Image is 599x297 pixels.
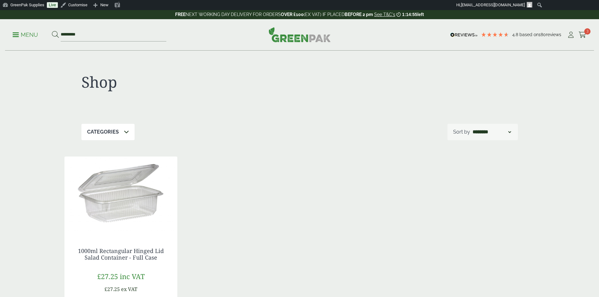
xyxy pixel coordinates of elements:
i: My Account [567,32,575,38]
div: 4.78 Stars [481,32,509,37]
img: REVIEWS.io [450,33,478,37]
h1: Shop [81,73,300,91]
span: 4.8 [512,32,519,37]
span: inc VAT [120,272,145,281]
span: 3 [584,28,591,35]
span: £27.25 [97,272,118,281]
i: Cart [579,32,586,38]
strong: BEFORE 2 pm [345,12,373,17]
a: See T&C's [374,12,395,17]
span: [EMAIL_ADDRESS][DOMAIN_NAME] [461,3,525,7]
span: ex VAT [121,286,137,293]
strong: OVER £100 [281,12,304,17]
span: left [417,12,424,17]
span: Based on [519,32,539,37]
a: 1000ml Rectangular Hinged Lid Salad Container - Full Case [78,247,164,261]
span: £27.25 [104,286,120,293]
select: Shop order [471,128,512,136]
p: Categories [87,128,119,136]
a: 3 [579,30,586,40]
img: 1000ml Rectangular Hinged Lid Salad Container-Full Case of-0 [64,157,177,235]
span: 1:14:55 [402,12,417,17]
a: Live [47,2,58,8]
span: 180 [539,32,546,37]
span: reviews [546,32,561,37]
a: Menu [13,31,38,37]
p: Menu [13,31,38,39]
p: Sort by [453,128,470,136]
img: GreenPak Supplies [269,27,331,42]
strong: FREE [175,12,186,17]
